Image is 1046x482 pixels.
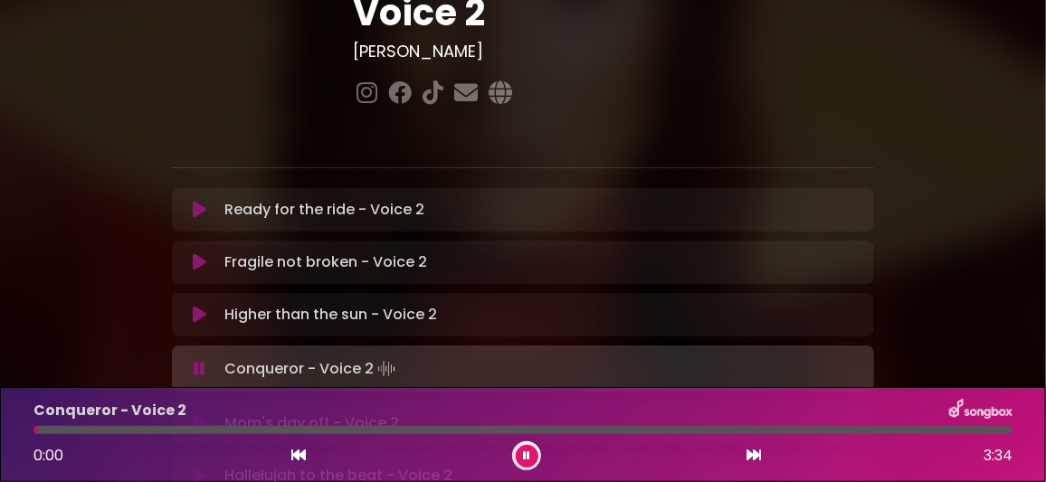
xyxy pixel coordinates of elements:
span: 3:34 [984,445,1013,467]
p: Fragile not broken - Voice 2 [224,251,427,273]
img: waveform4.gif [374,356,399,382]
h3: [PERSON_NAME] [353,42,874,61]
p: Conqueror - Voice 2 [33,400,186,421]
p: Conqueror - Voice 2 [224,356,399,382]
span: 0:00 [33,445,63,466]
p: Higher than the sun - Voice 2 [224,304,437,326]
img: songbox-logo-white.png [949,399,1013,422]
p: Ready for the ride - Voice 2 [224,199,424,221]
